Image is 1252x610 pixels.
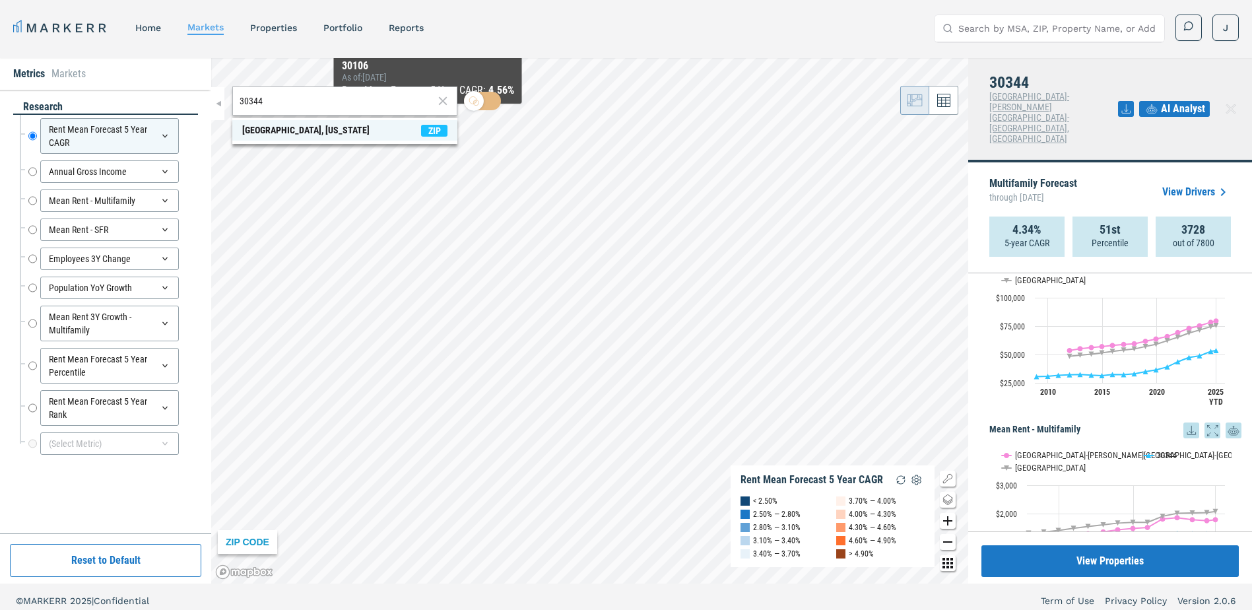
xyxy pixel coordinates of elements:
[1101,522,1106,527] path: Thursday, 14 Dec, 19:00, 1,603.44. USA.
[1045,374,1051,379] path: Monday, 14 Dec, 19:00, 30,801.51. 30344.
[1161,101,1205,117] span: AI Analyst
[342,60,514,98] div: Map Tooltip Content
[1034,374,1039,379] path: Sunday, 14 Dec, 19:00, 30,466.07. 30344.
[1177,594,1236,607] a: Version 2.0.6
[909,472,925,488] img: Settings
[996,294,1025,303] text: $100,000
[40,277,179,299] div: Population YoY Growth
[1143,339,1148,344] path: Friday, 14 Dec, 19:00, 61,612.41. Atlanta-Sandy Springs-Roswell, GA.
[135,22,161,33] a: home
[40,348,179,384] div: Rent Mean Forecast 5 Year Percentile
[13,18,109,37] a: MARKERR
[989,178,1077,206] p: Multifamily Forecast
[1223,21,1228,34] span: J
[1213,517,1218,522] path: Monday, 14 Jul, 20:00, 1,783.92. Atlanta-Sandy Springs-Roswell, GA.
[1067,372,1072,377] path: Wednesday, 14 Dec, 19:00, 32,161.66. 30344.
[51,66,86,82] li: Markets
[1002,450,1130,460] button: Show Atlanta-Sandy Springs-Roswell, GA
[753,521,801,534] div: 2.80% — 3.10%
[996,481,1017,491] text: $3,000
[1086,524,1091,529] path: Wednesday, 14 Dec, 19:00, 1,546.19. USA.
[1173,236,1214,250] p: out of 7800
[1089,351,1094,356] path: Saturday, 14 Dec, 19:00, 50,230.26. USA.
[1110,349,1115,354] path: Monday, 14 Dec, 19:00, 52,725.9. USA.
[389,22,424,33] a: reports
[40,432,179,455] div: (Select Metric)
[1015,275,1086,285] text: [GEOGRAPHIC_DATA]
[13,66,45,82] li: Metrics
[40,219,179,241] div: Mean Rent - SFR
[1175,335,1181,340] path: Tuesday, 14 Dec, 19:00, 65,256.11. USA.
[958,15,1156,42] input: Search by MSA, ZIP, Property Name, or Address
[1162,184,1231,200] a: View Drivers
[893,472,909,488] img: Reload Legend
[1143,344,1148,349] path: Friday, 14 Dec, 19:00, 57,044.4. USA.
[16,595,23,606] span: ©
[996,510,1017,519] text: $2,000
[1092,236,1129,250] p: Percentile
[1214,323,1219,328] path: Saturday, 14 Jun, 20:00, 75,581.77. USA.
[70,595,94,606] span: 2025 |
[1175,359,1181,364] path: Tuesday, 14 Dec, 19:00, 43,635.92. 30344.
[981,545,1239,577] a: View Properties
[940,555,956,571] button: Other options map button
[23,595,70,606] span: MARKERR
[989,189,1077,206] span: through [DATE]
[1002,463,1030,473] button: Show USA
[1056,372,1061,378] path: Tuesday, 14 Dec, 19:00, 31,642.39. 30344.
[10,544,201,577] button: Reset to Default
[40,189,179,212] div: Mean Rent - Multifamily
[940,534,956,550] button: Zoom out map button
[1012,223,1041,236] strong: 4.34%
[1121,347,1127,353] path: Wednesday, 14 Dec, 19:00, 53,983.94. USA.
[1041,529,1047,535] path: Saturday, 14 Dec, 19:00, 1,351.81. USA.
[741,473,883,487] div: Rent Mean Forecast 5 Year CAGR
[40,306,179,341] div: Mean Rent 3Y Growth - Multifamily
[40,248,179,270] div: Employees 3Y Change
[1165,364,1170,370] path: Monday, 14 Dec, 19:00, 39,041.59. 30344.
[1144,450,1178,460] button: Show 30344
[849,534,896,547] div: 4.60% — 4.90%
[989,438,1232,603] svg: Interactive chart
[1000,351,1025,360] text: $50,000
[1078,353,1083,358] path: Friday, 14 Dec, 19:00, 49,462.92. USA.
[1190,531,1195,536] path: Thursday, 14 Dec, 19:00, 1,294.35. 30344.
[1056,527,1061,533] path: Sunday, 14 Dec, 19:00, 1,407.44. USA.
[1190,510,1195,516] path: Thursday, 14 Dec, 19:00, 2,021.91. USA.
[342,60,514,72] div: 30106
[1154,367,1159,372] path: Saturday, 14 Dec, 19:00, 36,509.91. 30344.
[940,513,956,529] button: Zoom in map button
[1175,531,1180,536] path: Wednesday, 14 Dec, 19:00, 1,308.72. 30344.
[1208,324,1214,329] path: Saturday, 14 Dec, 19:00, 74,479.22. USA.
[187,22,224,32] a: markets
[1208,388,1224,407] text: 2025 YTD
[40,160,179,183] div: Annual Gross Income
[1139,101,1210,117] button: AI Analyst
[1197,353,1203,358] path: Thursday, 14 Dec, 19:00, 48,842.22. 30344.
[1181,223,1205,236] strong: 3728
[1197,327,1203,333] path: Thursday, 14 Dec, 19:00, 71,581.9. USA.
[1067,353,1072,358] path: Wednesday, 14 Dec, 19:00, 48,443.4. USA.
[1187,355,1192,360] path: Wednesday, 14 Dec, 19:00, 47,361.75. 30344.
[849,521,896,534] div: 4.30% — 4.60%
[1190,517,1195,522] path: Thursday, 14 Dec, 19:00, 1,784.34. Atlanta-Sandy Springs-Roswell, GA.
[323,22,362,33] a: Portfolio
[488,84,514,96] b: 4.56%
[1094,388,1110,397] text: 2015
[849,547,874,560] div: > 4.90%
[1100,223,1121,236] strong: 51st
[1071,525,1076,531] path: Monday, 14 Dec, 19:00, 1,481.21. USA.
[753,494,777,508] div: < 2.50%
[1000,322,1025,331] text: $75,000
[232,120,457,141] span: Search Bar Suggestion Item: 30344, East Point, Georgia
[242,123,370,137] div: [GEOGRAPHIC_DATA], [US_STATE]
[989,423,1241,438] h5: Mean Rent - Multifamily
[1213,531,1218,537] path: Monday, 14 Jul, 20:00, 1,276.86. 30344.
[1121,372,1127,377] path: Wednesday, 14 Dec, 19:00, 32,283.19. 30344.
[1132,371,1137,376] path: Thursday, 14 Dec, 19:00, 32,934.95. 30344.
[1208,349,1214,354] path: Saturday, 14 Dec, 19:00, 52,701.89. 30344.
[421,125,447,137] span: ZIP
[989,251,1232,416] svg: Interactive chart
[753,547,801,560] div: 3.40% — 3.70%
[1105,594,1167,607] a: Privacy Policy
